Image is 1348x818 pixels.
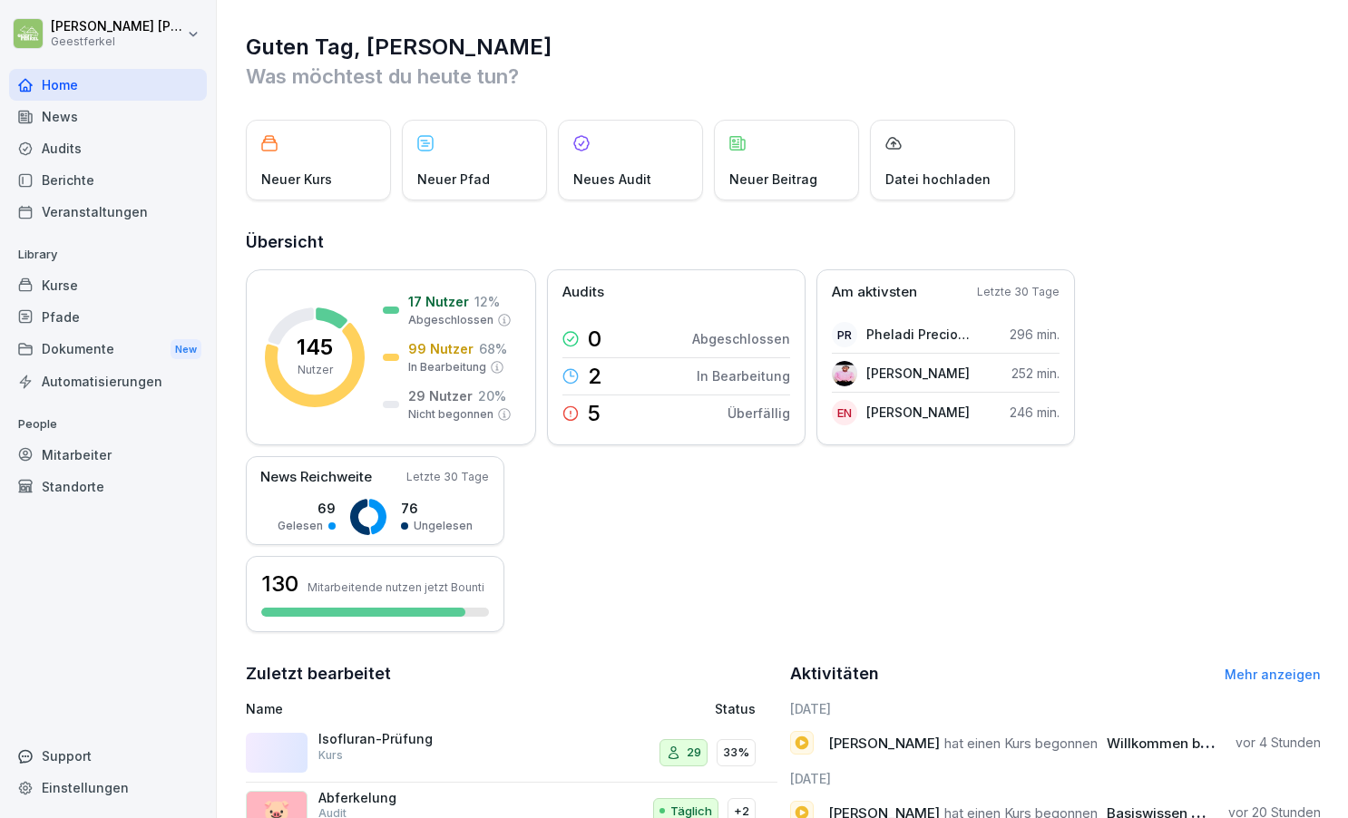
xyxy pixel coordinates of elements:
[9,301,207,333] a: Pfade
[406,469,489,485] p: Letzte 30 Tage
[298,362,333,378] p: Nutzer
[414,518,473,534] p: Ungelesen
[588,328,601,350] p: 0
[866,364,970,383] p: [PERSON_NAME]
[246,33,1321,62] h1: Guten Tag, [PERSON_NAME]
[408,292,469,311] p: 17 Nutzer
[308,580,484,594] p: Mitarbeitende nutzen jetzt Bounti
[9,132,207,164] a: Audits
[573,170,651,189] p: Neues Audit
[261,170,332,189] p: Neuer Kurs
[1011,364,1060,383] p: 252 min.
[51,35,183,48] p: Geestferkel
[9,333,207,366] a: DokumenteNew
[790,769,1322,788] h6: [DATE]
[246,699,571,718] p: Name
[297,336,333,358] p: 145
[1010,325,1060,344] p: 296 min.
[408,339,474,358] p: 99 Nutzer
[401,499,473,518] p: 76
[1236,734,1321,752] p: vor 4 Stunden
[729,170,817,189] p: Neuer Beitrag
[9,69,207,101] a: Home
[408,406,493,423] p: Nicht begonnen
[728,404,790,423] p: Überfällig
[790,699,1322,718] h6: [DATE]
[697,366,790,385] p: In Bearbeitung
[9,439,207,471] a: Mitarbeiter
[9,333,207,366] div: Dokumente
[9,240,207,269] p: Library
[246,229,1321,255] h2: Übersicht
[278,518,323,534] p: Gelesen
[9,471,207,502] a: Standorte
[9,196,207,228] a: Veranstaltungen
[9,101,207,132] a: News
[9,772,207,803] a: Einstellungen
[9,269,207,301] a: Kurse
[318,790,500,806] p: Abferkelung
[246,661,777,687] h2: Zuletzt bearbeitet
[479,339,507,358] p: 68 %
[832,322,857,347] div: PR
[1225,667,1321,682] a: Mehr anzeigen
[474,292,500,311] p: 12 %
[832,361,857,386] img: o0v3xon07ecgfpwu2gk7819a.png
[278,499,336,518] p: 69
[944,735,1098,752] span: hat einen Kurs begonnen
[723,744,749,762] p: 33%
[866,403,970,422] p: [PERSON_NAME]
[408,312,493,328] p: Abgeschlossen
[408,359,486,375] p: In Bearbeitung
[478,386,506,405] p: 20 %
[260,467,372,488] p: News Reichweite
[562,282,604,303] p: Audits
[885,170,991,189] p: Datei hochladen
[832,400,857,425] div: EN
[588,365,602,387] p: 2
[318,747,343,764] p: Kurs
[171,339,201,360] div: New
[51,19,183,34] p: [PERSON_NAME] [PERSON_NAME]
[408,386,473,405] p: 29 Nutzer
[687,744,701,762] p: 29
[1107,735,1293,752] span: Willkommen bei Geestferkel
[9,365,207,397] a: Automatisierungen
[790,661,879,687] h2: Aktivitäten
[246,724,777,783] a: Isofluran-PrüfungKurs2933%
[588,403,601,424] p: 5
[246,62,1321,91] p: Was möchtest du heute tun?
[1010,403,1060,422] p: 246 min.
[832,282,917,303] p: Am aktivsten
[318,731,500,747] p: Isofluran-Prüfung
[692,329,790,348] p: Abgeschlossen
[715,699,756,718] p: Status
[977,284,1060,300] p: Letzte 30 Tage
[261,569,298,599] h3: 130
[9,740,207,772] div: Support
[417,170,490,189] p: Neuer Pfad
[866,325,971,344] p: Pheladi Precious Rampheri
[828,735,940,752] span: [PERSON_NAME]
[9,164,207,196] a: Berichte
[9,410,207,439] p: People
